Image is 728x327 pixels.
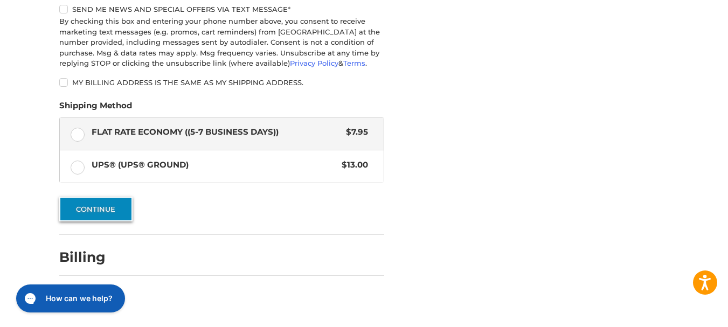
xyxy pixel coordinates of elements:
[59,100,132,117] legend: Shipping Method
[59,197,133,221] button: Continue
[92,159,337,171] span: UPS® (UPS® Ground)
[290,59,338,67] a: Privacy Policy
[59,249,122,266] h2: Billing
[59,16,384,69] div: By checking this box and entering your phone number above, you consent to receive marketing text ...
[11,281,128,316] iframe: Gorgias live chat messenger
[59,5,384,13] label: Send me news and special offers via text message*
[92,126,341,138] span: Flat Rate Economy ((5-7 Business Days))
[639,298,728,327] iframe: Google Customer Reviews
[59,78,384,87] label: My billing address is the same as my shipping address.
[343,59,365,67] a: Terms
[341,126,368,138] span: $7.95
[336,159,368,171] span: $13.00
